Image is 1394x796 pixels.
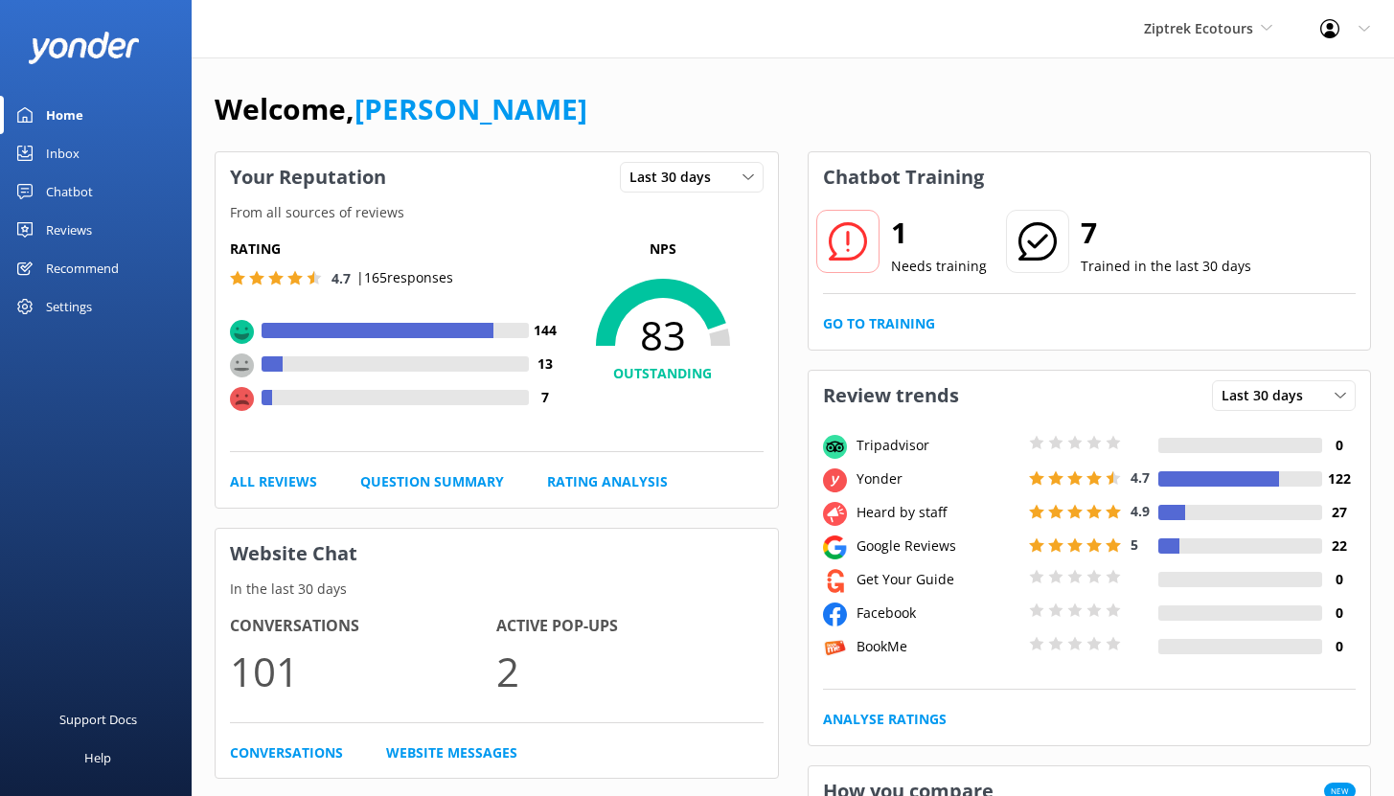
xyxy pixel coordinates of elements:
div: Inbox [46,134,80,172]
div: Settings [46,287,92,326]
div: Recommend [46,249,119,287]
p: NPS [562,239,764,260]
div: BookMe [852,636,1024,657]
h4: 7 [529,387,562,408]
div: Heard by staff [852,502,1024,523]
h4: 0 [1322,636,1356,657]
a: Rating Analysis [547,471,668,492]
h4: 122 [1322,468,1356,489]
a: Conversations [230,742,343,763]
p: In the last 30 days [216,579,778,600]
h4: 0 [1322,603,1356,624]
div: Tripadvisor [852,435,1024,456]
p: Needs training [891,256,987,277]
h1: Welcome, [215,86,587,132]
h4: 27 [1322,502,1356,523]
h3: Your Reputation [216,152,400,202]
p: 101 [230,639,496,703]
p: | 165 responses [356,267,453,288]
span: Ziptrek Ecotours [1144,19,1253,37]
h3: Chatbot Training [809,152,998,202]
h2: 1 [891,210,987,256]
div: Help [84,739,111,777]
h5: Rating [230,239,562,260]
span: 4.9 [1131,502,1150,520]
a: Question Summary [360,471,504,492]
img: yonder-white-logo.png [29,32,139,63]
div: Get Your Guide [852,569,1024,590]
div: Chatbot [46,172,93,211]
h4: 144 [529,320,562,341]
div: Reviews [46,211,92,249]
a: All Reviews [230,471,317,492]
h4: Conversations [230,614,496,639]
h4: 13 [529,353,562,375]
div: Support Docs [59,700,137,739]
a: [PERSON_NAME] [354,89,587,128]
span: Last 30 days [629,167,722,188]
p: Trained in the last 30 days [1081,256,1251,277]
span: 5 [1131,535,1138,554]
span: Last 30 days [1222,385,1314,406]
h4: OUTSTANDING [562,363,764,384]
h4: 22 [1322,535,1356,557]
div: Yonder [852,468,1024,489]
h4: 0 [1322,569,1356,590]
h3: Website Chat [216,529,778,579]
div: Facebook [852,603,1024,624]
p: 2 [496,639,763,703]
span: 4.7 [331,269,351,287]
h4: Active Pop-ups [496,614,763,639]
span: 4.7 [1131,468,1150,487]
a: Analyse Ratings [823,709,947,730]
h4: 0 [1322,435,1356,456]
span: 83 [562,311,764,359]
a: Go to Training [823,313,935,334]
p: From all sources of reviews [216,202,778,223]
h3: Review trends [809,371,973,421]
a: Website Messages [386,742,517,763]
div: Google Reviews [852,535,1024,557]
div: Home [46,96,83,134]
h2: 7 [1081,210,1251,256]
